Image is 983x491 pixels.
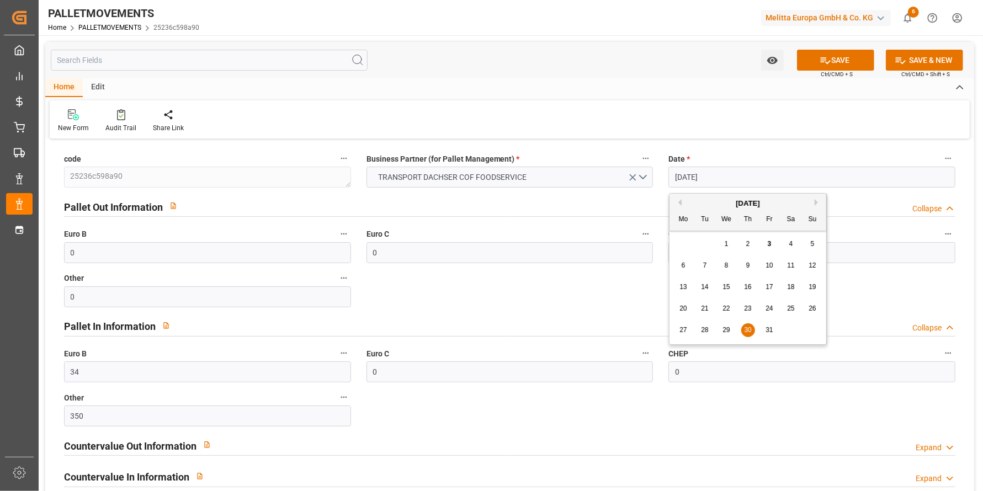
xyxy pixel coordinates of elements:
[366,153,520,165] span: Business Partner (for Pallet Management)
[337,151,351,166] button: code
[787,283,794,291] span: 18
[809,283,816,291] span: 19
[746,240,750,248] span: 2
[766,305,773,312] span: 24
[784,237,798,251] div: Choose Saturday, October 4th, 2025
[766,326,773,334] span: 31
[698,213,712,227] div: Tu
[337,271,351,285] button: Other
[679,283,687,291] span: 13
[677,280,690,294] div: Choose Monday, October 13th, 2025
[741,213,755,227] div: Th
[701,326,708,334] span: 28
[720,259,734,273] div: Choose Wednesday, October 8th, 2025
[366,228,389,240] span: Euro C
[45,78,83,97] div: Home
[787,261,794,269] span: 11
[677,302,690,316] div: Choose Monday, October 20th, 2025
[64,200,163,215] h2: Pallet Out Information
[682,261,686,269] span: 6
[797,50,874,71] button: SAVE
[766,283,773,291] span: 17
[763,259,777,273] div: Choose Friday, October 10th, 2025
[64,392,84,404] span: Other
[639,346,653,360] button: Euro C
[669,198,826,209] div: [DATE]
[744,326,751,334] span: 30
[886,50,963,71] button: SAVE & NEW
[784,302,798,316] div: Choose Saturday, October 25th, 2025
[815,199,821,206] button: Next Month
[720,213,734,227] div: We
[763,213,777,227] div: Fr
[64,273,84,284] span: Other
[912,203,942,215] div: Collapse
[744,305,751,312] span: 23
[941,227,955,241] button: CHEP
[83,78,113,97] div: Edit
[337,227,351,241] button: Euro B
[768,240,772,248] span: 3
[763,237,777,251] div: Choose Friday, October 3rd, 2025
[105,123,136,133] div: Audit Trail
[901,70,950,78] span: Ctrl/CMD + Shift + S
[64,228,87,240] span: Euro B
[64,319,156,334] h2: Pallet In Information
[189,466,210,487] button: View description
[916,473,942,484] div: Expand
[746,261,750,269] span: 9
[941,346,955,360] button: CHEP
[64,469,189,484] h2: Countervalue In Information
[64,153,81,165] span: code
[761,7,895,28] button: Melitta Europa GmbH & Co. KG
[784,213,798,227] div: Sa
[64,439,196,453] h2: Countervalue Out Information
[811,240,815,248] span: 5
[789,240,793,248] span: 4
[337,346,351,360] button: Euro B
[741,259,755,273] div: Choose Thursday, October 9th, 2025
[761,50,784,71] button: open menu
[809,261,816,269] span: 12
[675,199,682,206] button: Previous Month
[703,261,707,269] span: 7
[806,280,820,294] div: Choose Sunday, October 19th, 2025
[48,5,199,22] div: PALLETMOVEMENTS
[366,167,653,188] button: open menu
[64,348,87,360] span: Euro B
[806,302,820,316] div: Choose Sunday, October 26th, 2025
[58,123,89,133] div: New Form
[916,442,942,453] div: Expand
[809,305,816,312] span: 26
[725,261,729,269] span: 8
[677,213,690,227] div: Mo
[698,302,712,316] div: Choose Tuesday, October 21st, 2025
[722,305,730,312] span: 22
[806,237,820,251] div: Choose Sunday, October 5th, 2025
[722,326,730,334] span: 29
[639,227,653,241] button: Euro C
[701,283,708,291] span: 14
[639,151,653,166] button: Business Partner (for Pallet Management) *
[673,233,823,341] div: month 2025-10
[337,390,351,404] button: Other
[744,283,751,291] span: 16
[720,280,734,294] div: Choose Wednesday, October 15th, 2025
[741,302,755,316] div: Choose Thursday, October 23rd, 2025
[677,259,690,273] div: Choose Monday, October 6th, 2025
[725,240,729,248] span: 1
[895,6,920,30] button: show 6 new notifications
[720,237,734,251] div: Choose Wednesday, October 1st, 2025
[763,323,777,337] div: Choose Friday, October 31st, 2025
[806,259,820,273] div: Choose Sunday, October 12th, 2025
[920,6,945,30] button: Help Center
[741,323,755,337] div: Choose Thursday, October 30th, 2025
[64,167,351,188] textarea: 25236c598a90
[668,153,690,165] span: Date
[679,305,687,312] span: 20
[48,24,66,31] a: Home
[78,24,141,31] a: PALLETMOVEMENTS
[677,323,690,337] div: Choose Monday, October 27th, 2025
[763,280,777,294] div: Choose Friday, October 17th, 2025
[784,259,798,273] div: Choose Saturday, October 11th, 2025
